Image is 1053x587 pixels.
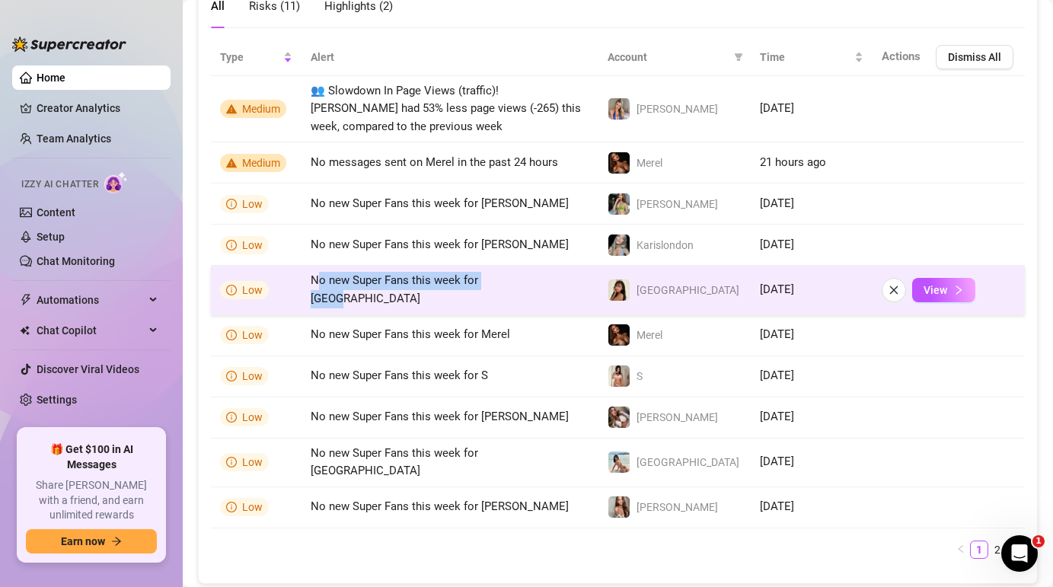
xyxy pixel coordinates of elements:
[912,278,975,302] button: View
[760,282,794,296] span: [DATE]
[242,157,280,169] span: Medium
[242,198,263,210] span: Low
[608,152,630,174] img: Merel
[37,206,75,219] a: Content
[226,330,237,340] span: info-circle
[734,53,743,62] span: filter
[26,478,157,523] span: Share [PERSON_NAME] with a friend, and earn unlimited rewards
[311,327,510,341] span: No new Super Fans this week for Merel
[37,288,145,312] span: Automations
[988,541,1007,559] li: 2
[637,103,718,115] span: [PERSON_NAME]
[608,49,728,65] span: Account
[311,238,569,251] span: No new Super Fans this week for [PERSON_NAME]
[311,84,581,133] span: 👥 Slowdown In Page Views (traffic)! [PERSON_NAME] had 53% less page views (-265) this week, compa...
[637,329,662,341] span: Merel
[20,325,30,336] img: Chat Copilot
[226,104,237,114] span: warning
[242,456,263,468] span: Low
[26,529,157,554] button: Earn nowarrow-right
[637,370,643,382] span: S
[637,411,718,423] span: [PERSON_NAME]
[882,49,921,63] span: Actions
[21,177,98,192] span: Izzy AI Chatter
[302,39,598,76] th: Alert
[311,196,569,210] span: No new Super Fans this week for [PERSON_NAME]
[242,239,263,251] span: Low
[12,37,126,52] img: logo-BBDzfeDw.svg
[1032,535,1045,547] span: 1
[608,193,630,215] img: Shary
[37,231,65,243] a: Setup
[751,39,873,76] th: Time
[953,285,964,295] span: right
[889,285,899,295] span: close
[608,496,630,518] img: Nora
[637,501,718,513] span: [PERSON_NAME]
[37,255,115,267] a: Chat Monitoring
[971,541,988,558] a: 1
[608,324,630,346] img: Merel
[608,365,630,387] img: S
[242,501,263,513] span: Low
[242,411,263,423] span: Low
[61,535,105,547] span: Earn now
[226,412,237,423] span: info-circle
[37,394,77,406] a: Settings
[760,455,794,468] span: [DATE]
[20,294,32,306] span: thunderbolt
[226,502,237,512] span: info-circle
[226,371,237,381] span: info-circle
[989,541,1006,558] a: 2
[242,103,280,115] span: Medium
[760,410,794,423] span: [DATE]
[952,541,970,559] li: Previous Page
[311,155,558,169] span: No messages sent on Merel in the past 24 hours
[311,368,488,382] span: No new Super Fans this week for S
[608,451,630,473] img: Tokyo
[760,155,826,169] span: 21 hours ago
[760,49,851,65] span: Time
[311,446,478,478] span: No new Super Fans this week for [GEOGRAPHIC_DATA]
[637,456,739,468] span: [GEOGRAPHIC_DATA]
[226,199,237,209] span: info-circle
[970,541,988,559] li: 1
[952,541,970,559] button: left
[924,284,947,296] span: View
[211,39,302,76] th: Type
[608,407,630,428] img: Kelly
[948,51,1001,63] span: Dismiss All
[242,329,263,341] span: Low
[311,410,569,423] span: No new Super Fans this week for [PERSON_NAME]
[226,285,237,295] span: info-circle
[226,457,237,467] span: info-circle
[226,158,237,168] span: warning
[760,327,794,341] span: [DATE]
[37,318,145,343] span: Chat Copilot
[956,544,965,554] span: left
[37,72,65,84] a: Home
[37,363,139,375] a: Discover Viral Videos
[608,279,630,301] img: Tokyo
[311,499,569,513] span: No new Super Fans this week for [PERSON_NAME]
[637,239,694,251] span: Karislondon
[608,98,630,120] img: Jenna
[760,368,794,382] span: [DATE]
[26,442,157,472] span: 🎁 Get $100 in AI Messages
[242,370,263,382] span: Low
[220,49,280,65] span: Type
[637,157,662,169] span: Merel
[760,196,794,210] span: [DATE]
[226,240,237,250] span: info-circle
[637,198,718,210] span: [PERSON_NAME]
[637,284,739,296] span: [GEOGRAPHIC_DATA]
[731,46,746,69] span: filter
[37,96,158,120] a: Creator Analytics
[1001,535,1038,572] iframe: Intercom live chat
[760,499,794,513] span: [DATE]
[111,536,122,547] span: arrow-right
[104,171,128,193] img: AI Chatter
[760,101,794,115] span: [DATE]
[608,234,630,256] img: Karislondon
[37,132,111,145] a: Team Analytics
